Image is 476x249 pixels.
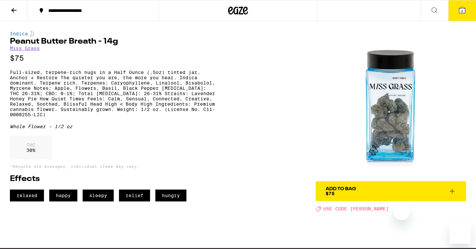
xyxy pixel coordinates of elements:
span: hungry [155,190,186,201]
p: $75 [10,54,215,62]
span: sleepy [83,190,114,201]
div: Indica [10,31,215,36]
h1: Peanut Butter Breath - 14g [10,38,215,46]
span: relaxed [10,190,44,201]
h2: Effects [10,175,215,183]
div: 30 % [10,136,52,160]
img: indicaColor.svg [30,31,34,36]
iframe: Button to launch messaging window [450,223,471,244]
button: Add To Bag$75 [316,181,466,201]
p: THC [26,142,35,148]
div: Whole Flower - 1/2 oz [10,124,215,129]
p: *Amounts are averages, individual items may vary. [10,164,215,168]
p: Full-sized, terpene-rich nugs in a Half Ounce (.5oz) tinted jar. Anchor + Restore The quieter you... [10,70,215,117]
span: relief [119,190,150,201]
img: Miss Grass - Peanut Butter Breath - 14g [316,31,466,181]
span: happy [49,190,77,201]
a: Miss Grass [10,46,40,51]
div: Add To Bag [326,187,356,191]
iframe: Close message [393,203,410,220]
span: USE CODE [PERSON_NAME] [323,206,389,212]
button: 2 [448,0,476,21]
span: $75 [326,191,335,196]
span: 2 [461,9,463,13]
